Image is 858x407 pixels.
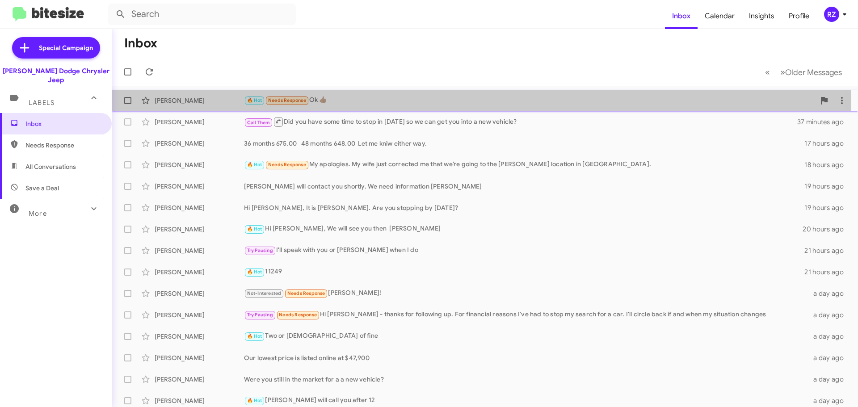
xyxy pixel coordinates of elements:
[12,37,100,59] a: Special Campaign
[29,99,55,107] span: Labels
[247,97,262,103] span: 🔥 Hot
[155,139,244,148] div: [PERSON_NAME]
[244,245,804,256] div: I'll speak with you or [PERSON_NAME] when I do
[155,225,244,234] div: [PERSON_NAME]
[39,43,93,52] span: Special Campaign
[780,67,785,78] span: »
[244,267,804,277] div: 11249
[765,67,770,78] span: «
[808,332,851,341] div: a day ago
[155,203,244,212] div: [PERSON_NAME]
[155,160,244,169] div: [PERSON_NAME]
[25,162,76,171] span: All Conversations
[25,184,59,193] span: Save a Deal
[155,375,244,384] div: [PERSON_NAME]
[29,210,47,218] span: More
[775,63,847,81] button: Next
[808,375,851,384] div: a day ago
[760,63,847,81] nav: Page navigation example
[804,203,851,212] div: 19 hours ago
[247,333,262,339] span: 🔥 Hot
[244,288,808,298] div: [PERSON_NAME]!
[244,182,804,191] div: [PERSON_NAME] will contact you shortly. We need information [PERSON_NAME]
[808,310,851,319] div: a day ago
[247,248,273,253] span: Try Pausing
[247,269,262,275] span: 🔥 Hot
[804,182,851,191] div: 19 hours ago
[247,120,270,126] span: Call Them
[244,203,804,212] div: Hi [PERSON_NAME], It is [PERSON_NAME]. Are you stopping by [DATE]?
[824,7,839,22] div: RZ
[244,375,808,384] div: Were you still in the market for a a new vehicle?
[268,97,306,103] span: Needs Response
[155,117,244,126] div: [PERSON_NAME]
[155,246,244,255] div: [PERSON_NAME]
[244,159,804,170] div: My apologies. My wife just corrected me that we’re going to the [PERSON_NAME] location in [GEOGRA...
[108,4,296,25] input: Search
[803,225,851,234] div: 20 hours ago
[808,396,851,405] div: a day ago
[244,395,808,406] div: [PERSON_NAME] will call you after 12
[247,312,273,318] span: Try Pausing
[25,119,101,128] span: Inbox
[247,290,282,296] span: Not-Interested
[244,224,803,234] div: Hi [PERSON_NAME], We will see you then [PERSON_NAME]
[247,398,262,403] span: 🔥 Hot
[244,310,808,320] div: Hi [PERSON_NAME] - thanks for following up. For financial reasons I've had to stop my search for ...
[244,331,808,341] div: Two or [DEMOGRAPHIC_DATA] of fine
[760,63,775,81] button: Previous
[785,67,842,77] span: Older Messages
[155,268,244,277] div: [PERSON_NAME]
[797,117,851,126] div: 37 minutes ago
[124,36,157,50] h1: Inbox
[804,160,851,169] div: 18 hours ago
[698,3,742,29] a: Calendar
[804,246,851,255] div: 21 hours ago
[155,353,244,362] div: [PERSON_NAME]
[247,226,262,232] span: 🔥 Hot
[155,396,244,405] div: [PERSON_NAME]
[155,289,244,298] div: [PERSON_NAME]
[155,96,244,105] div: [PERSON_NAME]
[665,3,698,29] a: Inbox
[782,3,816,29] a: Profile
[279,312,317,318] span: Needs Response
[742,3,782,29] a: Insights
[804,268,851,277] div: 21 hours ago
[155,310,244,319] div: [PERSON_NAME]
[244,95,815,105] div: Ok 👍🏾
[155,332,244,341] div: [PERSON_NAME]
[816,7,848,22] button: RZ
[244,353,808,362] div: Our lowest price is listed online at $47,900
[804,139,851,148] div: 17 hours ago
[808,353,851,362] div: a day ago
[244,139,804,148] div: 36 months 675.00 48 months 648.00 Let me kniw either way.
[244,116,797,127] div: Did you have some time to stop in [DATE] so we can get you into a new vehicle?
[287,290,325,296] span: Needs Response
[247,162,262,168] span: 🔥 Hot
[155,182,244,191] div: [PERSON_NAME]
[25,141,101,150] span: Needs Response
[808,289,851,298] div: a day ago
[268,162,306,168] span: Needs Response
